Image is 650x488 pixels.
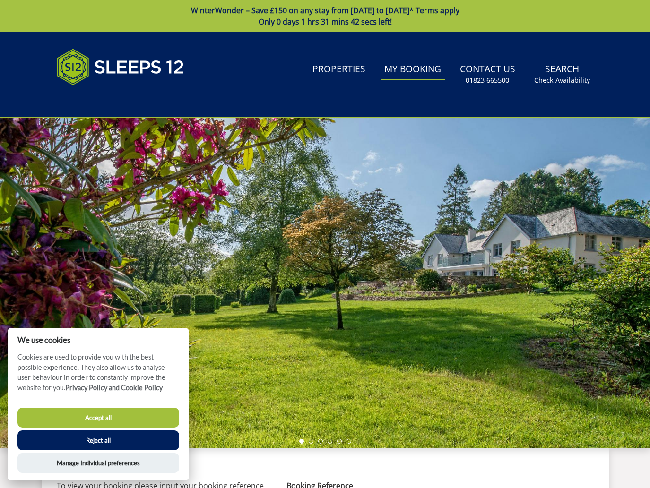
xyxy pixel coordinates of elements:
small: Check Availability [534,76,590,85]
h1: View Booking [57,456,594,472]
span: Only 0 days 1 hrs 31 mins 42 secs left! [259,17,392,27]
a: Properties [309,59,369,80]
a: SearchCheck Availability [530,59,594,90]
button: Accept all [17,408,179,428]
a: Contact Us01823 665500 [456,59,519,90]
a: Privacy Policy and Cookie Policy [65,384,163,392]
small: 01823 665500 [466,76,509,85]
button: Reject all [17,430,179,450]
a: My Booking [381,59,445,80]
h2: We use cookies [8,335,189,344]
button: Manage Individual preferences [17,453,179,473]
iframe: Customer reviews powered by Trustpilot [52,96,151,104]
p: Cookies are used to provide you with the best possible experience. They also allow us to analyse ... [8,352,189,400]
img: Sleeps 12 [57,43,184,91]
